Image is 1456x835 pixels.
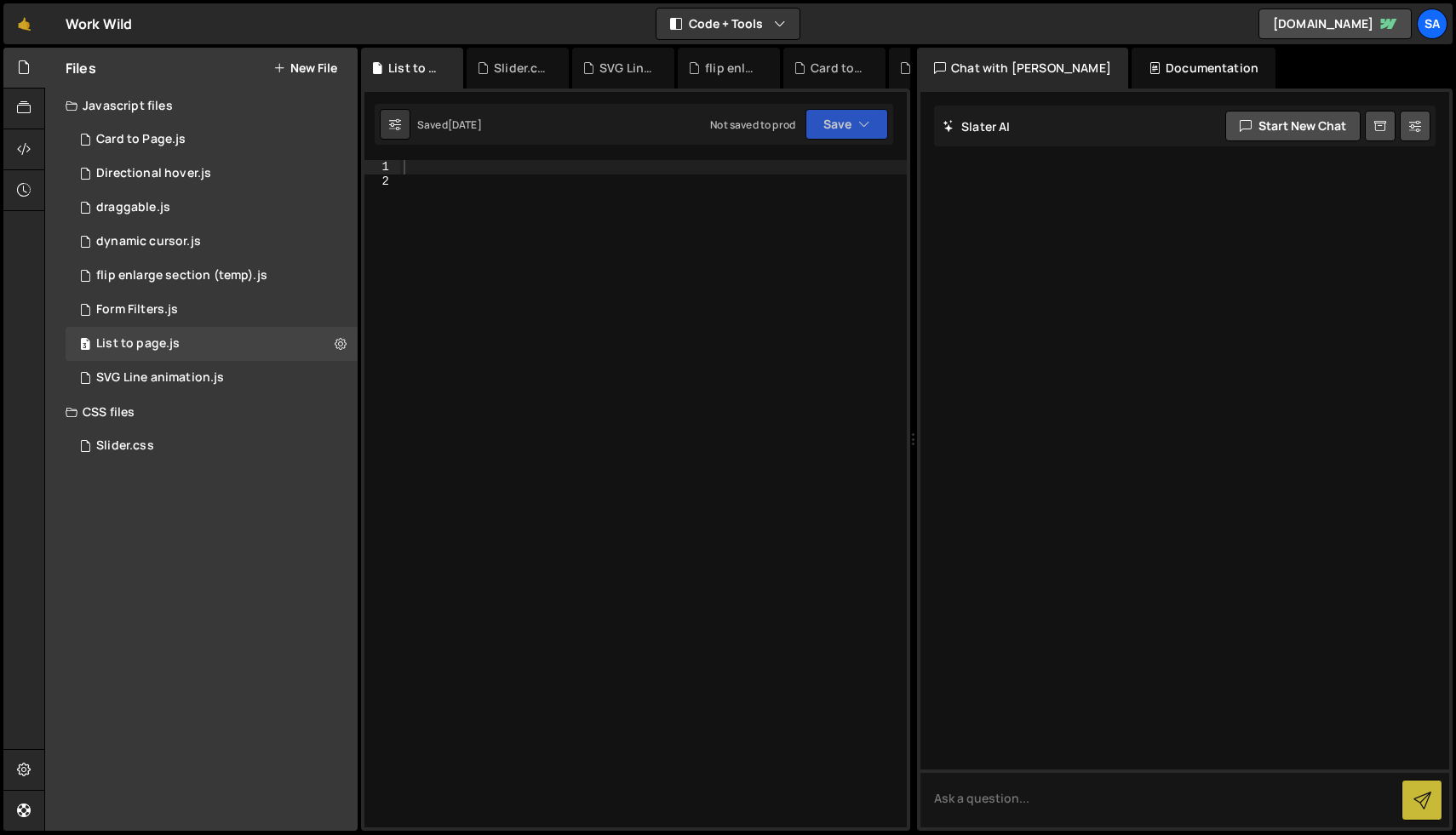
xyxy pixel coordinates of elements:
div: Form Filters.js [96,302,178,317]
div: Card to Page.js [811,60,865,77]
div: 1 [364,160,400,174]
div: 16508/45391.js [66,259,358,293]
div: SVG Line animation.js [96,370,224,386]
div: 16508/45374.js [66,157,358,191]
button: New File [273,61,337,75]
div: Chat with [PERSON_NAME] [917,48,1128,89]
div: [DATE] [448,117,482,132]
div: 16508/45377.js [66,123,358,157]
button: Start new chat [1225,111,1361,141]
div: flip enlarge section (temp).js [705,60,760,77]
div: 16508/46211.css [66,429,358,463]
div: dynamic cursor.js [96,234,201,249]
div: Not saved to prod [710,117,795,132]
div: 16508/45376.js [66,225,358,259]
div: List to page.js [388,60,443,77]
div: Slider.css [494,60,548,77]
button: Save [805,109,888,140]
a: [DOMAIN_NAME] [1258,9,1412,39]
div: SVG Line animation.js [599,60,654,77]
div: 2 [364,174,400,189]
div: flip enlarge section (temp).js [96,268,267,283]
button: Code + Tools [656,9,800,39]
div: Work Wild [66,14,132,34]
div: 16508/44799.js [66,293,358,327]
div: CSS files [45,395,358,429]
h2: Slater AI [943,118,1011,134]
a: 🤙 [3,3,45,44]
div: 16508/46297.js [66,327,358,361]
div: 16508/45375.js [66,191,358,225]
div: 16508/45807.js [66,361,358,395]
div: Card to Page.js [96,132,186,147]
div: draggable.js [96,200,170,215]
h2: Files [66,59,96,77]
div: Directional hover.js [96,166,211,181]
div: Javascript files [45,89,358,123]
div: Saved [417,117,482,132]
div: List to page.js [96,336,180,352]
div: Documentation [1132,48,1275,89]
span: 3 [80,339,90,352]
div: Slider.css [96,438,154,454]
a: Sa [1417,9,1447,39]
